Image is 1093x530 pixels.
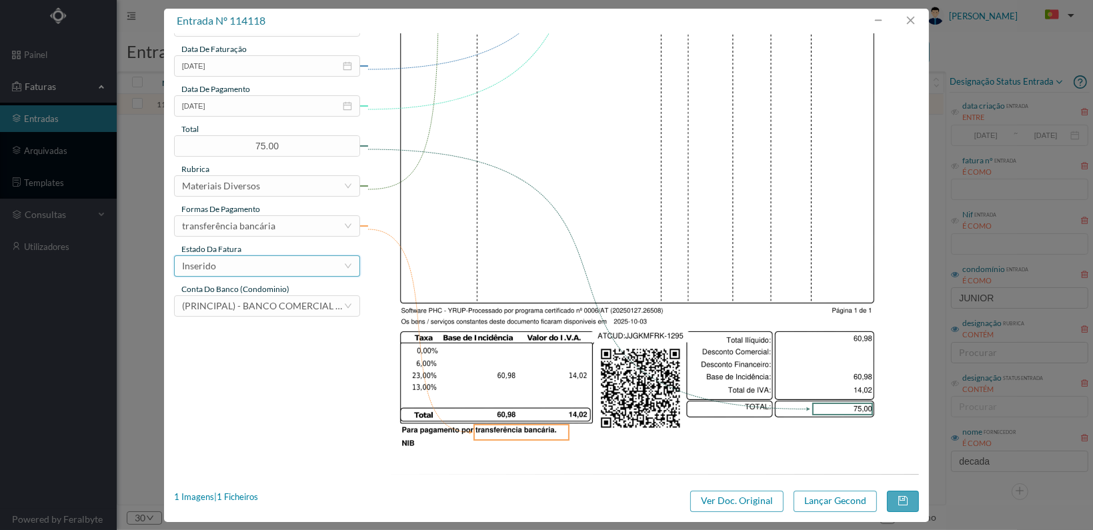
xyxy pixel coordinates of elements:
[174,491,258,504] div: 1 Imagens | 1 Ficheiros
[182,216,275,236] div: transferência bancária
[343,61,352,71] i: icon: calendar
[344,262,352,270] i: icon: down
[344,222,352,230] i: icon: down
[344,302,352,310] i: icon: down
[794,491,877,512] button: Lançar Gecond
[690,491,784,512] button: Ver Doc. Original
[181,244,241,254] span: estado da fatura
[182,176,260,196] div: Materiais Diversos
[343,101,352,111] i: icon: calendar
[181,44,247,54] span: data de faturação
[1034,5,1080,26] button: PT
[181,164,209,174] span: rubrica
[181,84,250,94] span: data de pagamento
[181,204,260,214] span: Formas de Pagamento
[182,300,566,311] span: (PRINCIPAL) - BANCO COMERCIAL PORTUGUES, [GEOGRAPHIC_DATA] ([FINANCIAL_ID])
[181,284,289,294] span: conta do banco (condominio)
[182,256,216,276] div: Inserido
[177,14,265,27] span: entrada nº 114118
[181,124,199,134] span: total
[344,182,352,190] i: icon: down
